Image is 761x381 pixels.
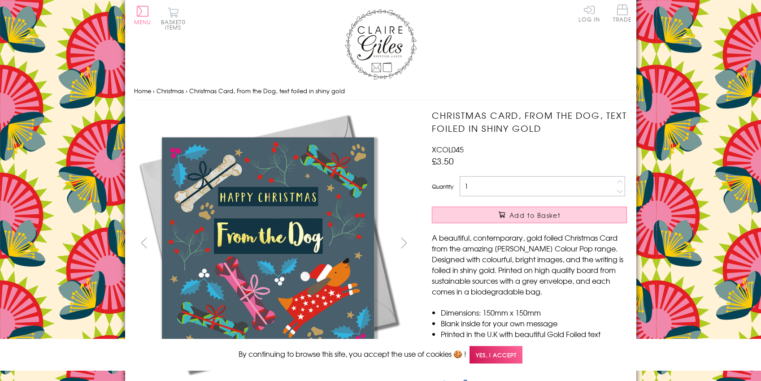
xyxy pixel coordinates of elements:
span: XCOL045 [432,144,464,155]
button: Add to Basket [432,207,627,223]
span: 0 items [165,18,186,31]
span: Christmas Card, From the Dog, text foiled in shiny gold [189,87,345,95]
img: Claire Giles Greetings Cards [345,9,417,80]
span: › [153,87,155,95]
span: £3.50 [432,155,454,167]
a: Christmas [157,87,184,95]
span: Trade [613,4,632,22]
span: Yes, I accept [470,346,522,364]
li: Blank inside for your own message [441,318,627,329]
a: Trade [613,4,632,24]
a: Log In [578,4,600,22]
a: Home [134,87,151,95]
li: Printed in the U.K with beautiful Gold Foiled text [441,329,627,339]
button: prev [134,233,154,253]
span: Add to Basket [509,211,561,220]
span: Menu [134,18,152,26]
li: Dimensions: 150mm x 150mm [441,307,627,318]
p: A beautiful, contemporary, gold foiled Christmas Card from the amazing [PERSON_NAME] Colour Pop r... [432,232,627,297]
label: Quantity [432,182,453,190]
button: Menu [134,6,152,25]
img: Christmas Card, From the Dog, text foiled in shiny gold [414,109,683,378]
button: next [394,233,414,253]
h1: Christmas Card, From the Dog, text foiled in shiny gold [432,109,627,135]
img: Christmas Card, From the Dog, text foiled in shiny gold [134,109,403,378]
span: › [186,87,187,95]
button: Basket0 items [161,7,186,30]
nav: breadcrumbs [134,82,627,100]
